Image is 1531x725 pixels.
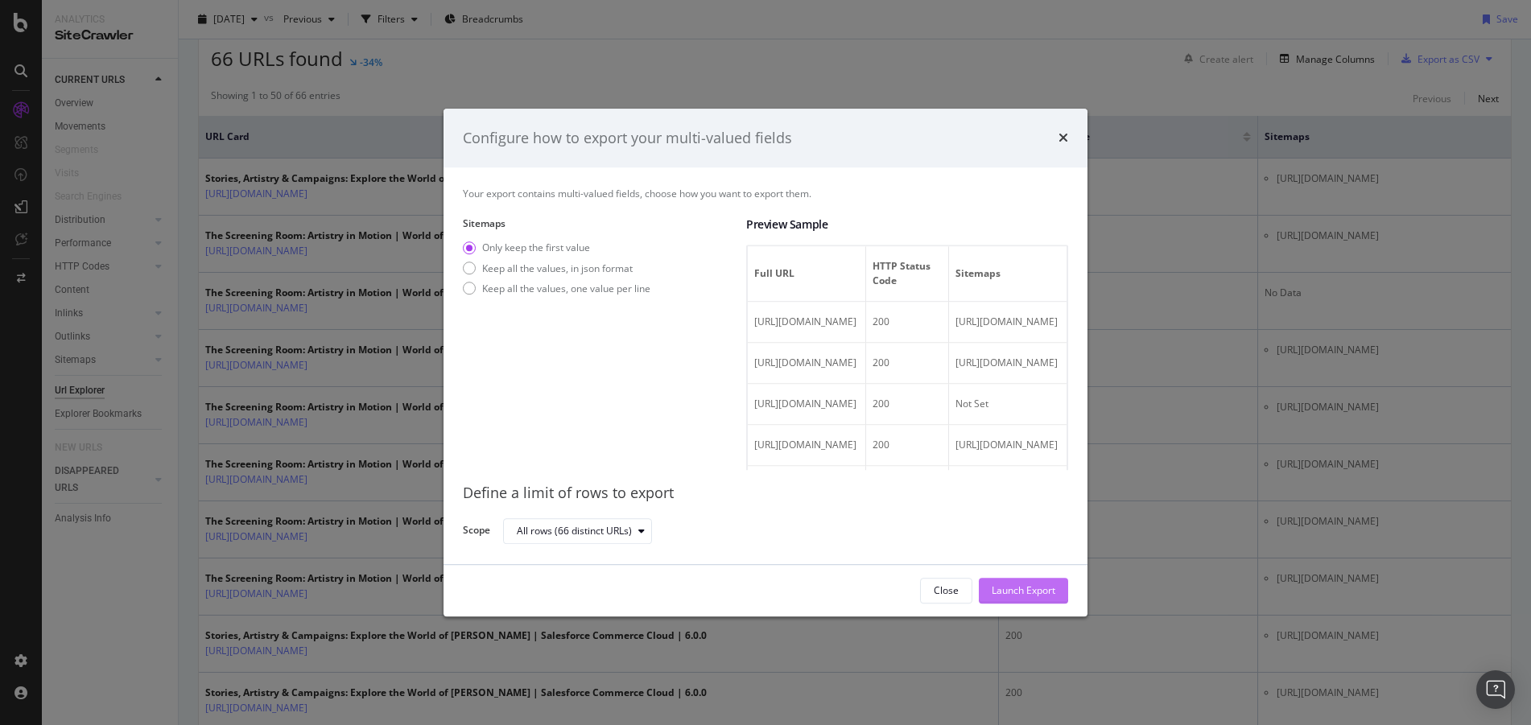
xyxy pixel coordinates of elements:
div: modal [444,109,1087,617]
div: Open Intercom Messenger [1476,670,1515,709]
span: https://uat.davidyurman.com/fr-fr/sitemap-davidyurman_eu_fr-FR_content_.xml [955,315,1058,329]
label: Sitemaps [463,217,733,231]
span: https://uat.davidyurman.com/en-gb/world-of-yurman/stories/film-and-video/the-screening-room.html [754,439,856,452]
td: 200 [866,426,948,467]
span: https://uat.davidyurman.com/fr-ca/world-of-yurman/stories/film-and-video/the-screening-room.html [754,398,856,411]
span: https://uat.davidyurman.com/en-gb/sitemap-davidyurman_eu_en-GB_content_.xml [955,439,1058,452]
div: Define a limit of rows to export [463,484,1068,505]
td: 200 [866,303,948,344]
div: Keep all the values, in json format [463,262,650,275]
div: Launch Export [992,584,1055,598]
div: times [1058,128,1068,149]
div: Keep all the values, in json format [482,262,633,275]
button: Launch Export [979,578,1068,603]
label: Scope [463,523,490,541]
td: 200 [866,344,948,385]
div: Only keep the first value [482,241,590,255]
span: https://uat.davidyurman.com/en-ca/sitemap_2-content.xml [955,356,1058,370]
div: Preview Sample [746,217,1068,233]
button: All rows (66 distinct URLs) [503,518,652,544]
span: https://uat.davidyurman.com/fr-fr/world-of-yurman/stories.html [754,315,856,329]
button: Close [920,578,972,603]
span: HTTP Status Code [873,260,937,289]
span: Not Set [955,398,988,411]
span: https://uat.davidyurman.com/en-ca/world-of-yurman/stories/film-and-video/the-screening-room.html [754,356,856,370]
td: 200 [866,467,948,508]
div: All rows (66 distinct URLs) [517,526,632,536]
span: Sitemaps [955,267,1056,282]
div: Keep all the values, one value per line [482,282,650,295]
div: Close [934,584,959,598]
div: Only keep the first value [463,241,650,255]
td: 200 [866,385,948,426]
div: Your export contains multi-valued fields, choose how you want to export them. [463,187,1068,200]
div: Configure how to export your multi-valued fields [463,128,792,149]
span: Full URL [754,267,855,282]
